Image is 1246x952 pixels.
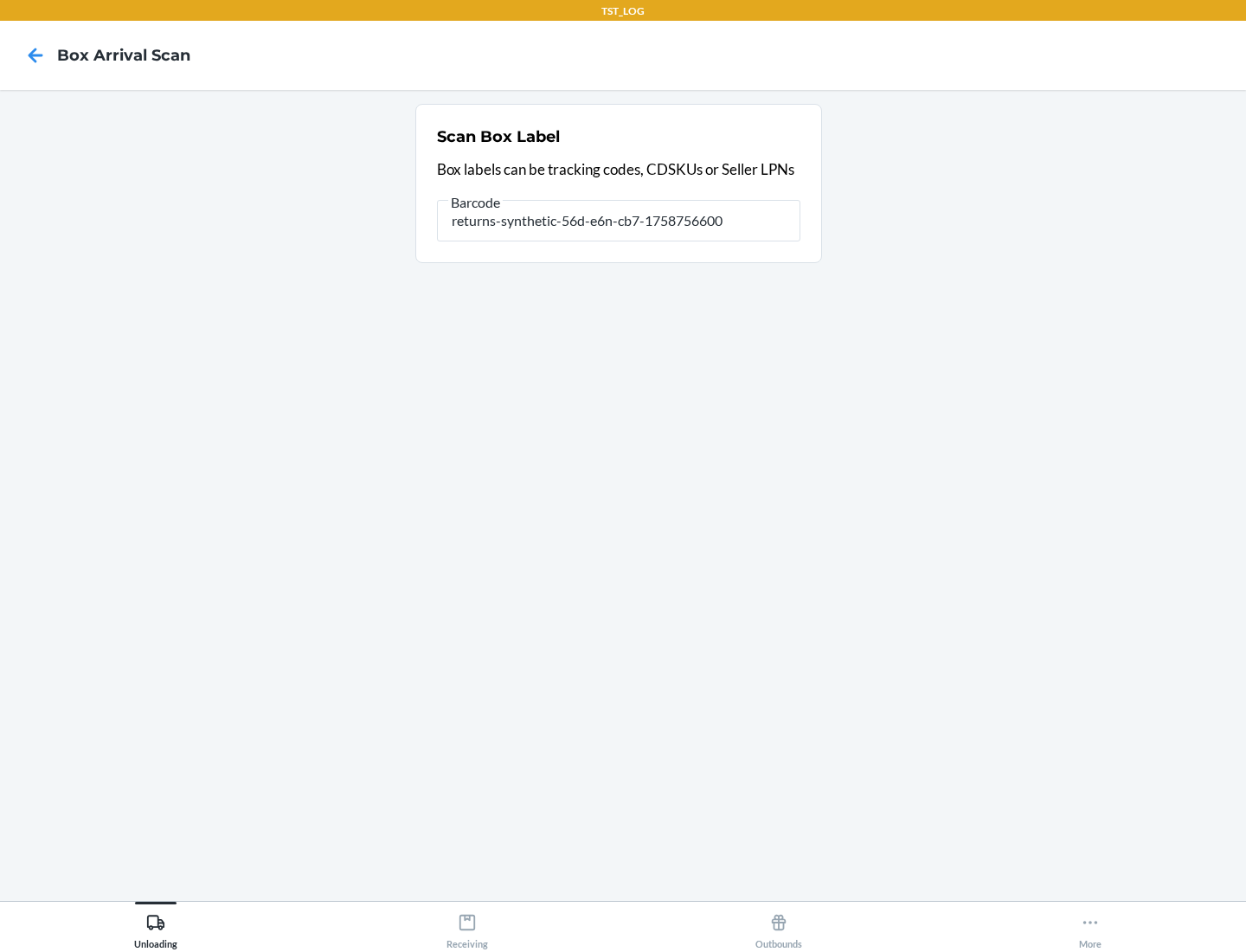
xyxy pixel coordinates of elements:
div: More [1079,906,1101,949]
input: Barcode [437,200,800,241]
div: Receiving [446,906,488,949]
div: Outbounds [755,906,802,949]
button: More [934,902,1246,949]
h2: Scan Box Label [437,125,560,148]
button: Outbounds [623,902,934,949]
div: Unloading [134,906,177,949]
p: TST_LOG [601,3,645,19]
h4: Box Arrival Scan [57,44,190,67]
p: Box labels can be tracking codes, CDSKUs or Seller LPNs [437,158,800,181]
button: Receiving [311,902,623,949]
span: Barcode [448,194,503,211]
